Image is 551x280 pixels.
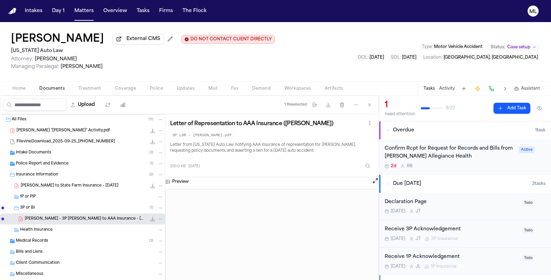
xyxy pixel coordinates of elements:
button: Make a Call [487,84,496,93]
button: Activity [439,86,455,91]
button: Open preview [372,177,379,184]
span: External CMS [126,36,160,42]
span: Overdue [393,127,414,134]
button: Intakes [22,5,45,17]
img: Finch Logo [8,8,17,14]
span: [PERSON_NAME] - 3P [PERSON_NAME] to AAA Insurance - [DATE] [25,216,146,222]
h2: [US_STATE] Auto Law [11,47,275,55]
span: 3 task s [532,181,545,187]
span: [DATE] [402,56,416,60]
span: ( 1 ) [150,206,153,210]
span: [PERSON_NAME] to State Farm Insurance - [DATE] [21,183,118,189]
span: Coverage [115,86,136,91]
span: Location : [423,56,443,60]
span: [PERSON_NAME] [61,64,103,69]
button: Download FilevineDownload_2025-09-25_20-11-23-153 [149,138,156,145]
button: Due [DATE]3tasks [379,175,551,193]
span: Artifacts [325,86,343,91]
span: J L [416,264,420,269]
div: 1 [385,100,415,111]
div: Open task: Receive 1P Acknowledgement [379,248,551,275]
button: Edit matter name [11,33,104,46]
span: Mail [208,86,217,91]
div: Open task: Confirm Rcpt for Request for Records and Bills from Henry Ford Allegiance Health [379,139,551,174]
p: Letter from [US_STATE] Auto Law notifying AAA Insurance of representation for [PERSON_NAME], requ... [170,142,374,154]
span: Bills and Liens [16,249,43,255]
span: Fax [231,86,238,91]
span: [DATE] [370,56,384,60]
span: [DATE] [391,236,405,242]
div: Declaration Page [385,198,518,206]
span: 1P or PIP [20,194,36,200]
span: Miscellaneous [16,271,43,277]
button: Edit DOL: 2025-09-12 [356,54,386,61]
span: Case setup [507,44,530,50]
span: [GEOGRAPHIC_DATA], [GEOGRAPHIC_DATA] [444,56,538,60]
button: Edit Location: Jackson County, MI [421,54,540,61]
button: Change status from Case setup [487,43,540,51]
span: [PERSON_NAME] [35,57,77,62]
input: Search files [3,99,67,111]
span: DOL : [358,56,368,60]
span: Type : [422,45,433,49]
span: [PERSON_NAME] "[PERSON_NAME]" Activity.pdf [17,128,110,134]
span: 3P or BI [20,205,35,211]
span: ( 3 ) [149,239,153,243]
button: Download R. Ahrens - LOR to State Farm Insurance - 10.14.25 [149,182,156,189]
span: Medical Records [16,238,48,244]
button: Download Ahrens, Robert "Bobby" Activity.pdf [149,127,156,134]
button: The Flock [180,5,209,17]
span: J T [416,209,421,214]
span: Workspaces [284,86,311,91]
button: Create Immediate Task [473,84,482,93]
span: Demand [252,86,271,91]
div: need attention [385,111,415,117]
div: Receive 3P Acknowledgement [385,226,518,233]
button: Open preview [372,177,379,186]
button: External CMS [112,33,164,44]
span: FilevineDownload_2025-09-25_[PHONE_NUMBER] [17,139,115,145]
button: Matters [72,5,96,17]
span: ( 11 ) [148,118,153,121]
span: 3P Insurance [431,236,458,242]
span: [DATE] [188,164,200,169]
code: 3P LOR - [PERSON_NAME].pdf [170,131,234,139]
span: 9 / 22 [446,106,455,111]
h3: Letter of Representation to AAA Insurance ([PERSON_NAME]) [170,120,333,127]
span: Intake Documents [16,150,51,156]
span: All Files [12,117,27,123]
span: Treatment [79,86,101,91]
span: Todo [522,255,534,261]
span: Police [150,86,163,91]
button: Tasks [424,86,435,91]
span: ( 2 ) [149,173,153,177]
span: Attorney: [11,57,33,62]
span: [DATE] [391,209,405,214]
span: Motor Vehicle Accident [434,45,482,49]
h1: [PERSON_NAME] [11,33,104,46]
span: ( 3 ) [149,151,153,154]
button: Day 1 [49,5,67,17]
span: Managing Paralegal: [11,64,59,69]
button: Add Task [459,84,469,93]
button: Firms [156,5,176,17]
button: Tasks [134,5,152,17]
button: Hide completed tasks (⌘⇧H) [533,103,545,114]
span: [DATE] [391,264,405,269]
span: R B [407,163,413,169]
span: SOL : [391,56,401,60]
button: Overview [101,5,130,17]
button: Edit Type: Motor Vehicle Accident [420,43,485,50]
span: Due [DATE] [393,180,421,187]
span: 230.0 KB [170,164,186,169]
span: Insurance Information [16,172,58,178]
span: Active [519,147,534,153]
span: 1P Insurance [431,264,456,269]
button: Assistant [514,86,540,91]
